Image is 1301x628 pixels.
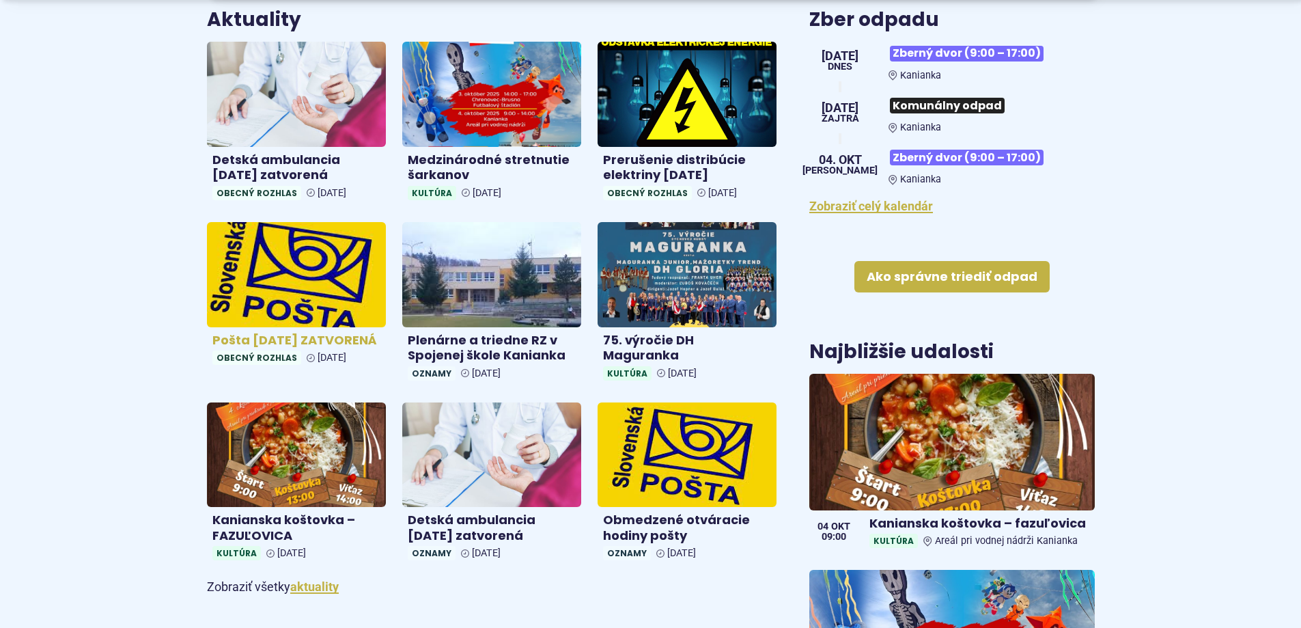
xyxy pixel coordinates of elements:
a: Plenárne a triedne RZ v Spojenej škole Kanianka Oznamy [DATE] [402,222,581,386]
h4: Obmedzené otváracie hodiny pošty [603,513,771,543]
span: Zajtra [822,114,859,124]
span: Oznamy [408,546,456,560]
h3: Zber odpadu [809,10,1094,31]
span: [DATE] [277,547,306,559]
a: Zobraziť všetky aktuality [290,579,339,594]
span: Kultúra [869,534,918,548]
span: Kanianka [900,174,941,185]
a: Medzinárodné stretnutie šarkanov Kultúra [DATE] [402,42,581,206]
span: 04. okt [802,154,878,166]
span: [DATE] [318,187,346,199]
span: [DATE] [822,50,858,62]
span: 04 [817,522,828,532]
a: Zberný dvor (9:00 – 17:00) Kanianka [DATE] Dnes [809,40,1094,81]
span: [DATE] [472,547,501,559]
h4: Kanianska koštovka – fazuľovica [869,516,1089,532]
a: Zberný dvor (9:00 – 17:00) Kanianka 04. okt [PERSON_NAME] [809,144,1094,185]
span: Kultúra [212,546,261,560]
span: Obecný rozhlas [212,186,301,200]
span: Komunálny odpad [890,98,1005,113]
a: Komunálny odpad Kanianka [DATE] Zajtra [809,92,1094,133]
h4: Plenárne a triedne RZ v Spojenej škole Kanianka [408,333,576,364]
h4: Medzinárodné stretnutie šarkanov [408,152,576,183]
h4: Detská ambulancia [DATE] zatvorená [212,152,380,183]
span: Kultúra [603,366,652,381]
a: Pošta [DATE] ZATVORENÁ Obecný rozhlas [DATE] [207,222,386,370]
span: Kanianka [900,122,941,133]
span: okt [831,522,850,532]
span: 09:00 [817,532,850,542]
span: [DATE] [667,547,696,559]
h4: 75. výročie DH Maguranka [603,333,771,364]
span: [DATE] [668,368,697,379]
a: 75. výročie DH Maguranka Kultúra [DATE] [598,222,777,386]
span: [DATE] [822,102,859,114]
span: [DATE] [318,352,346,364]
h4: Detská ambulancia [DATE] zatvorená [408,513,576,543]
a: Kanianska koštovka – FAZUĽOVICA Kultúra [DATE] [207,402,386,566]
h3: Najbližšie udalosti [809,342,994,363]
p: Zobraziť všetky [207,577,777,598]
a: Prerušenie distribúcie elektriny [DATE] Obecný rozhlas [DATE] [598,42,777,206]
span: Obecný rozhlas [603,186,692,200]
span: Oznamy [603,546,651,560]
span: Zberný dvor (9:00 – 17:00) [890,150,1044,165]
span: Dnes [822,62,858,72]
h4: Kanianska koštovka – FAZUĽOVICA [212,513,380,543]
span: Areál pri vodnej nádrži Kanianka [935,535,1078,547]
span: [DATE] [708,187,737,199]
span: Kanianka [900,70,941,81]
a: Detská ambulancia [DATE] zatvorená Oznamy [DATE] [402,402,581,566]
a: Zobraziť celý kalendár [809,199,933,213]
h4: Pošta [DATE] ZATVORENÁ [212,333,380,349]
span: [DATE] [472,368,501,379]
span: [DATE] [473,187,501,199]
h3: Aktuality [207,10,301,31]
a: Ako správne triediť odpad [854,261,1050,292]
span: [PERSON_NAME] [802,166,878,176]
h4: Prerušenie distribúcie elektriny [DATE] [603,152,771,183]
a: Detská ambulancia [DATE] zatvorená Obecný rozhlas [DATE] [207,42,386,206]
span: Oznamy [408,366,456,381]
span: Obecný rozhlas [212,351,301,365]
span: Zberný dvor (9:00 – 17:00) [890,46,1044,62]
a: Kanianska koštovka – fazuľovica KultúraAreál pri vodnej nádrži Kanianka 04 okt 09:00 [809,374,1094,554]
span: Kultúra [408,186,456,200]
a: Obmedzené otváracie hodiny pošty Oznamy [DATE] [598,402,777,566]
